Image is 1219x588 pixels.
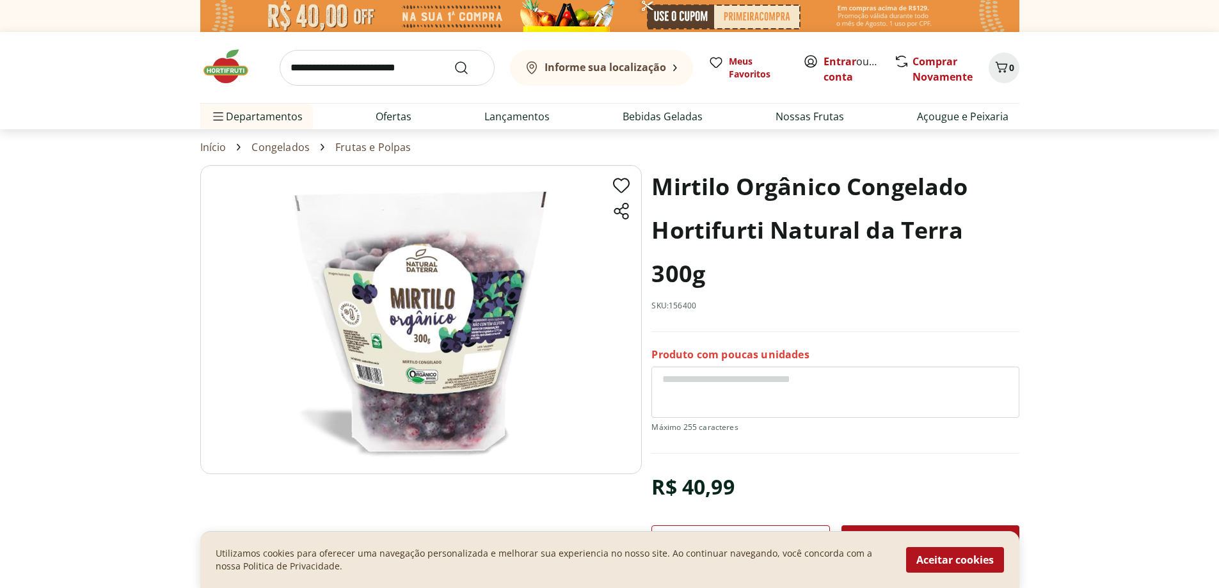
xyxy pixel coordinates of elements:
[484,109,550,124] a: Lançamentos
[906,547,1004,573] button: Aceitar cookies
[216,547,891,573] p: Utilizamos cookies para oferecer uma navegação personalizada e melhorar sua experiencia no nosso ...
[623,109,703,124] a: Bebidas Geladas
[651,165,1019,296] h1: Mirtilo Orgânico Congelado Hortifurti Natural da Terra 300g
[708,55,788,81] a: Meus Favoritos
[651,301,696,311] p: SKU: 156400
[200,141,227,153] a: Início
[200,47,264,86] img: Hortifruti
[651,347,809,362] p: Produto com poucas unidades
[211,101,226,132] button: Menu
[510,50,693,86] button: Informe sua localização
[824,54,894,84] a: Criar conta
[376,109,411,124] a: Ofertas
[989,52,1019,83] button: Carrinho
[917,109,1008,124] a: Açougue e Peixaria
[729,55,788,81] span: Meus Favoritos
[841,525,1019,556] button: Adicionar
[454,60,484,75] button: Submit Search
[211,101,303,132] span: Departamentos
[251,141,310,153] a: Congelados
[912,54,973,84] a: Comprar Novamente
[776,109,844,124] a: Nossas Frutas
[335,141,411,153] a: Frutas e Polpas
[1009,61,1014,74] span: 0
[651,469,734,505] div: R$ 40,99
[545,60,666,74] b: Informe sua localização
[200,165,642,474] img: Mirtilo Orgânico Congelado Hortifurti Natural da Terra 300g
[824,54,880,84] span: ou
[280,50,495,86] input: search
[824,54,856,68] a: Entrar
